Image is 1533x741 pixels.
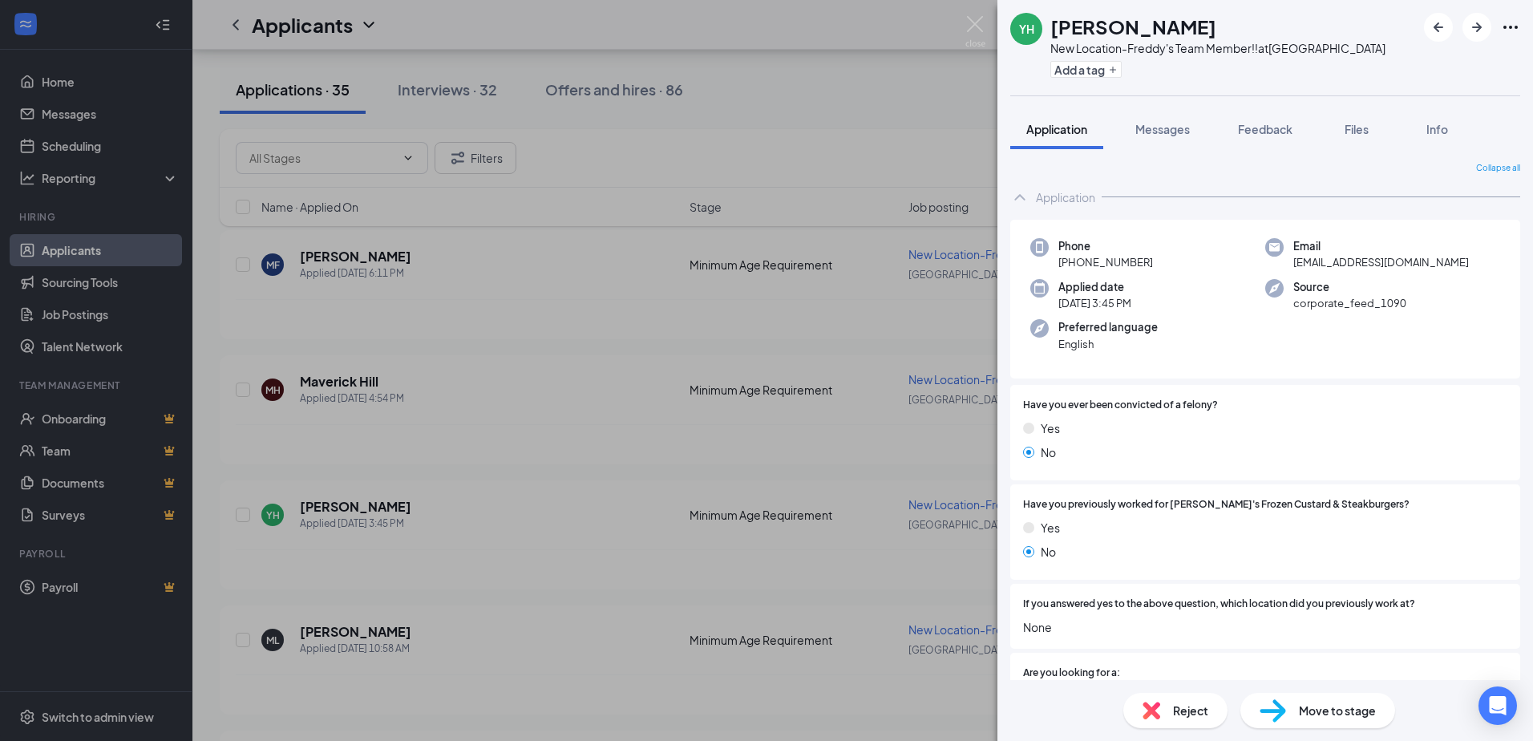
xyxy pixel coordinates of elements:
[1293,279,1406,295] span: Source
[1023,497,1410,512] span: Have you previously worked for [PERSON_NAME]'s Frozen Custard & Steakburgers?
[1026,122,1087,136] span: Application
[1036,189,1095,205] div: Application
[1023,597,1415,612] span: If you answered yes to the above question, which location did you previously work at?
[1010,188,1029,207] svg: ChevronUp
[1476,162,1520,175] span: Collapse all
[1467,18,1486,37] svg: ArrowRight
[1238,122,1292,136] span: Feedback
[1023,398,1218,413] span: Have you ever been convicted of a felony?
[1299,702,1376,719] span: Move to stage
[1041,543,1056,561] span: No
[1293,254,1469,270] span: [EMAIL_ADDRESS][DOMAIN_NAME]
[1501,18,1520,37] svg: Ellipses
[1293,238,1469,254] span: Email
[1050,40,1385,56] div: New Location-Freddy's Team Member!! at [GEOGRAPHIC_DATA]
[1050,61,1122,78] button: PlusAdd a tag
[1108,65,1118,75] svg: Plus
[1023,666,1120,681] span: Are you looking for a:
[1293,295,1406,311] span: corporate_feed_1090
[1058,279,1131,295] span: Applied date
[1345,122,1369,136] span: Files
[1058,254,1153,270] span: [PHONE_NUMBER]
[1058,336,1158,352] span: English
[1135,122,1190,136] span: Messages
[1041,519,1060,537] span: Yes
[1426,122,1448,136] span: Info
[1050,13,1216,40] h1: [PERSON_NAME]
[1424,13,1453,42] button: ArrowLeftNew
[1478,686,1517,725] div: Open Intercom Messenger
[1023,618,1507,636] span: None
[1173,702,1208,719] span: Reject
[1019,21,1034,37] div: YH
[1462,13,1491,42] button: ArrowRight
[1058,319,1158,335] span: Preferred language
[1429,18,1448,37] svg: ArrowLeftNew
[1041,443,1056,461] span: No
[1058,295,1131,311] span: [DATE] 3:45 PM
[1058,238,1153,254] span: Phone
[1041,419,1060,437] span: Yes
